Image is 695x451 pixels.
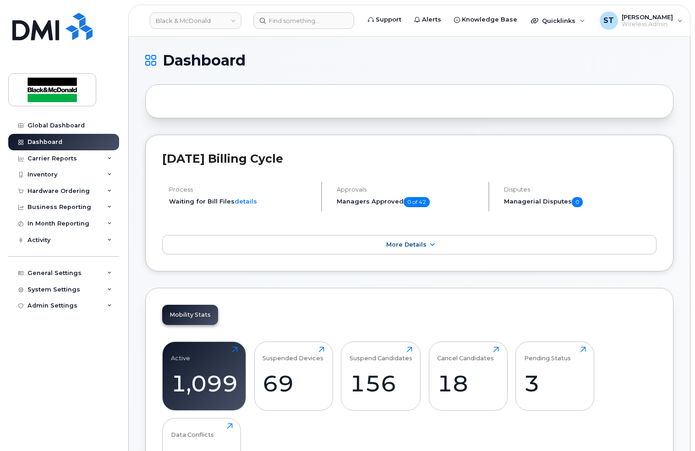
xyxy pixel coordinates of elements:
[263,370,324,397] div: 69
[524,370,586,397] div: 3
[350,346,412,362] div: Suspend Candidates
[350,370,412,397] div: 156
[171,346,238,405] a: Active1,099
[263,346,323,362] div: Suspended Devices
[171,346,190,362] div: Active
[437,346,499,405] a: Cancel Candidates18
[263,346,324,405] a: Suspended Devices69
[350,346,412,405] a: Suspend Candidates156
[171,423,214,438] div: Data Conflicts
[524,346,586,405] a: Pending Status3
[337,197,481,207] h5: Managers Approved
[169,197,313,206] li: Waiting for Bill Files
[572,197,583,207] span: 0
[504,186,657,193] h4: Disputes
[171,370,238,397] div: 1,099
[163,54,246,67] span: Dashboard
[437,346,494,362] div: Cancel Candidates
[437,370,499,397] div: 18
[162,152,657,165] h2: [DATE] Billing Cycle
[386,241,427,248] span: More Details
[504,197,657,207] h5: Managerial Disputes
[169,186,313,193] h4: Process
[404,197,430,207] span: 0 of 42
[235,198,257,205] a: details
[337,186,481,193] h4: Approvals
[524,346,571,362] div: Pending Status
